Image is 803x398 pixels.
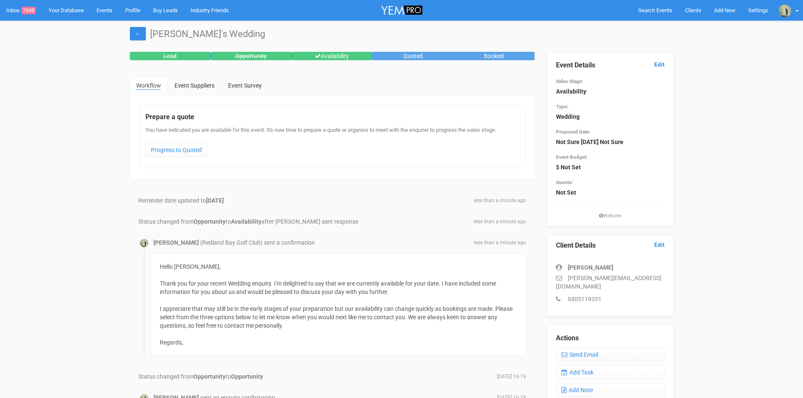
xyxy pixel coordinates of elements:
span: Add New [714,7,736,13]
div: Hello [PERSON_NAME], [160,262,517,271]
b: [DATE] [206,197,224,204]
strong: [PERSON_NAME] [153,239,199,246]
strong: Opportunity [193,373,226,380]
strong: Opportunity [231,373,263,380]
strong: $ Not Set [556,164,581,171]
legend: Event Details [556,61,665,70]
small: Type: [556,104,568,110]
div: I appreciate that may still be in the early stages of your preparation but our availability can c... [160,305,517,330]
a: Send Email [556,347,665,362]
div: Thank you for your recent Wedding enquiry. I'm delighted to say that we are currently available f... [160,279,517,296]
a: Progress to Quoted [145,143,207,157]
small: Guests: [556,179,573,185]
div: Lead [130,52,211,60]
strong: Not Set [556,189,576,196]
small: Sales Stage: [556,78,583,84]
a: Event Suppliers [168,77,221,94]
strong: Availability [556,88,586,95]
span: less than a minute ago [474,218,526,225]
small: Website [556,212,665,219]
span: Status changed from to [138,373,263,380]
strong: Opportunity [193,218,226,225]
p: 0405119331 [556,295,665,303]
strong: Wedding [556,113,580,120]
small: Proposed Date [556,129,589,135]
a: Edit [654,241,665,249]
span: Status changed from to after [PERSON_NAME] sent response [138,218,358,225]
legend: Actions [556,334,665,343]
span: less than a minute ago [474,197,526,204]
div: Booked [454,52,534,60]
legend: Prepare a quote [145,112,519,122]
img: open-uri20221221-4-1o6imfp [779,5,791,17]
span: [DATE] 16:19 [497,373,526,380]
img: open-uri20221221-4-1o6imfp [140,239,148,247]
span: Clients [685,7,701,13]
h1: [PERSON_NAME]'s Wedding [130,29,674,39]
a: Workflow [130,77,167,95]
a: Add Task [556,365,665,379]
div: Regards, [160,338,517,347]
div: Quoted [373,52,454,60]
a: Event Survey [222,77,268,94]
p: [PERSON_NAME][EMAIL_ADDRESS][DOMAIN_NAME] [556,274,665,291]
legend: Client Details [556,241,665,251]
span: (Redland Bay Golf Club) sent a confirmation [200,239,315,246]
a: ← [130,27,146,40]
div: You have indicated you are available for this event. It's now time to prepare a quote or organise... [145,126,519,161]
span: Reminder date updated to [138,197,224,204]
div: Availability [292,52,373,60]
div: Opportunity [211,52,292,60]
strong: Not Sure [DATE] Not Sure [556,139,623,145]
strong: Availability [231,218,261,225]
a: Add Note [556,383,665,397]
small: Event Budget: [556,154,588,160]
span: less than a minute ago [474,239,526,246]
span: 7048 [21,7,36,14]
span: Search Events [638,7,672,13]
a: Edit [654,61,665,69]
strong: [PERSON_NAME] [568,264,613,271]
